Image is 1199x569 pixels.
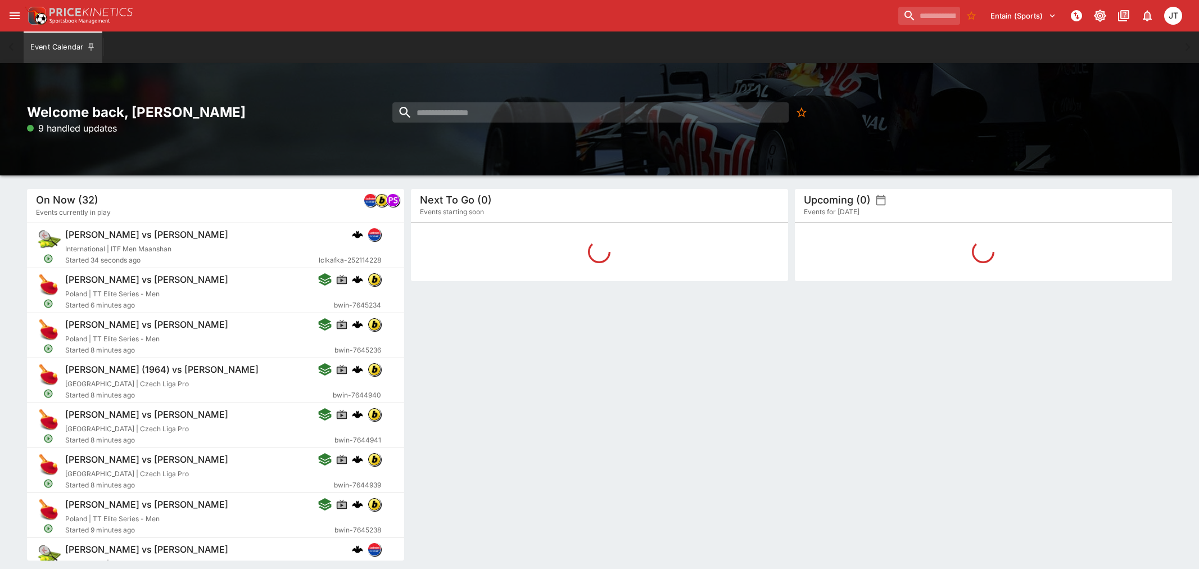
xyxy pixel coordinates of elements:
[43,254,53,264] svg: Open
[368,363,381,376] div: bwin
[36,363,61,387] img: table_tennis.png
[65,364,259,376] h6: [PERSON_NAME] (1964) vs [PERSON_NAME]
[352,364,363,375] div: cerberus
[1161,3,1186,28] button: Joshua Thomson
[368,228,381,241] div: lclkafka
[65,454,228,466] h6: [PERSON_NAME] vs [PERSON_NAME]
[364,193,377,207] div: lclkafka
[368,363,381,376] img: bwin.png
[36,228,61,252] img: tennis.png
[368,453,381,466] div: bwin
[1164,7,1182,25] div: Joshua Thomson
[65,245,171,253] span: International | ITF Men Maanshan
[1137,6,1157,26] button: Notifications
[4,6,25,26] button: open drawer
[368,543,381,556] div: lclkafka
[24,31,102,63] button: Event Calendar
[368,273,381,286] div: bwin
[368,228,381,241] img: lclkafka.png
[65,514,160,523] span: Poland | TT Elite Series - Men
[352,409,363,420] div: cerberus
[352,544,363,555] div: cerberus
[368,498,381,511] img: bwin.png
[65,290,160,298] span: Poland | TT Elite Series - Men
[352,454,363,465] img: logo-cerberus.svg
[368,498,381,511] div: bwin
[334,480,381,491] span: bwin-7644939
[65,345,334,356] span: Started 8 minutes ago
[1114,6,1134,26] button: Documentation
[420,193,492,206] h5: Next To Go (0)
[368,408,381,421] img: bwin.png
[334,300,381,311] span: bwin-7645234
[1066,6,1087,26] button: NOT Connected to PK
[65,425,189,433] span: [GEOGRAPHIC_DATA] | Czech Liga Pro
[43,389,53,399] svg: Open
[65,274,228,286] h6: [PERSON_NAME] vs [PERSON_NAME]
[36,318,61,342] img: table_tennis.png
[352,274,363,285] div: cerberus
[65,525,334,536] span: Started 9 minutes ago
[65,480,334,491] span: Started 8 minutes ago
[352,499,363,510] img: logo-cerberus.svg
[65,300,334,311] span: Started 6 minutes ago
[36,408,61,432] img: table_tennis.png
[368,453,381,466] img: bwin.png
[352,319,363,330] img: logo-cerberus.svg
[352,319,363,330] div: cerberus
[387,194,399,206] img: pandascore.png
[352,229,363,240] img: logo-cerberus.svg
[898,7,960,25] input: search
[65,559,179,568] span: International | ITF Women Yeongwol
[352,364,363,375] img: logo-cerberus.svg
[364,194,377,206] img: lclkafka.png
[352,409,363,420] img: logo-cerberus.svg
[43,433,53,444] svg: Open
[49,19,110,24] img: Sportsbook Management
[36,273,61,297] img: table_tennis.png
[375,193,388,207] div: bwin
[804,206,859,218] span: Events for [DATE]
[27,121,117,135] p: 9 handled updates
[392,102,789,123] input: search
[791,102,812,123] button: No Bookmarks
[65,335,160,343] span: Poland | TT Elite Series - Men
[984,7,1063,25] button: Select Tenant
[804,193,871,206] h5: Upcoming (0)
[49,8,133,16] img: PriceKinetics
[65,469,189,478] span: [GEOGRAPHIC_DATA] | Czech Liga Pro
[420,206,484,218] span: Events starting soon
[43,523,53,534] svg: Open
[352,274,363,285] img: logo-cerberus.svg
[65,255,319,266] span: Started 34 seconds ago
[43,299,53,309] svg: Open
[25,4,47,27] img: PriceKinetics Logo
[36,207,111,218] span: Events currently in play
[65,229,228,241] h6: [PERSON_NAME] vs [PERSON_NAME]
[65,380,189,388] span: [GEOGRAPHIC_DATA] | Czech Liga Pro
[65,390,333,401] span: Started 8 minutes ago
[368,318,381,331] img: bwin.png
[43,478,53,489] svg: Open
[36,498,61,522] img: table_tennis.png
[352,454,363,465] div: cerberus
[43,344,53,354] svg: Open
[65,499,228,511] h6: [PERSON_NAME] vs [PERSON_NAME]
[36,193,98,206] h5: On Now (32)
[352,544,363,555] img: logo-cerberus.svg
[352,499,363,510] div: cerberus
[334,435,381,446] span: bwin-7644941
[65,409,228,421] h6: [PERSON_NAME] vs [PERSON_NAME]
[333,390,381,401] span: bwin-7644940
[334,345,381,356] span: bwin-7645236
[386,193,400,207] div: pandascore
[65,544,228,556] h6: [PERSON_NAME] vs [PERSON_NAME]
[36,543,61,567] img: tennis.png
[65,435,334,446] span: Started 8 minutes ago
[1090,6,1110,26] button: Toggle light/dark mode
[375,194,388,206] img: bwin.png
[36,453,61,477] img: table_tennis.png
[368,273,381,286] img: bwin.png
[65,319,228,331] h6: [PERSON_NAME] vs [PERSON_NAME]
[334,525,381,536] span: bwin-7645238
